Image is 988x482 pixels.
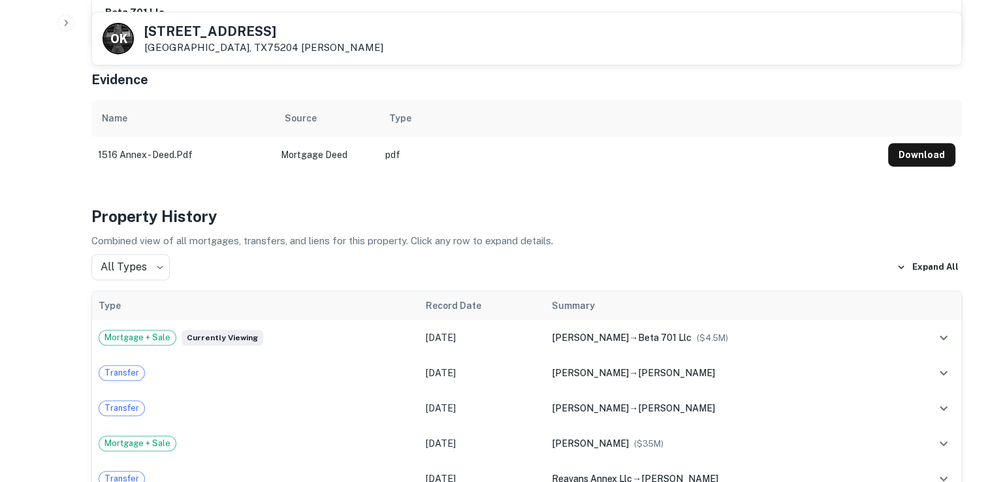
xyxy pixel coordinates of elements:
iframe: Chat Widget [923,378,988,440]
span: [PERSON_NAME] [552,403,629,413]
div: scrollable content [91,100,962,173]
p: Combined view of all mortgages, transfers, and liens for this property. Click any row to expand d... [91,233,962,249]
span: [PERSON_NAME] [552,438,629,449]
p: [GEOGRAPHIC_DATA], TX75204 [144,42,383,54]
td: [DATE] [419,320,545,355]
div: → [552,366,890,380]
span: ($ 35M ) [634,439,663,449]
span: beta 701 llc [638,332,692,343]
div: All Types [91,254,170,280]
th: Source [274,100,379,137]
td: [DATE] [419,391,545,426]
span: Transfer [99,402,144,415]
h5: Evidence [91,70,148,89]
a: [PERSON_NAME] [301,42,383,53]
button: expand row [932,432,955,455]
span: Mortgage + Sale [99,437,176,450]
td: pdf [379,137,882,173]
span: [PERSON_NAME] [638,368,715,378]
button: expand row [932,327,955,349]
th: Summary [545,291,897,320]
th: Type [92,291,419,320]
td: Mortgage Deed [274,137,379,173]
th: Name [91,100,274,137]
button: expand row [932,362,955,384]
div: Type [389,110,411,126]
span: Currently viewing [182,330,263,345]
th: Record Date [419,291,545,320]
span: [PERSON_NAME] [552,332,629,343]
button: Download [888,143,955,167]
td: [DATE] [419,355,545,391]
span: Mortgage + Sale [99,331,176,344]
span: [PERSON_NAME] [552,368,629,378]
h4: Property History [91,204,962,228]
h6: beta 701 llc [105,5,200,20]
td: 1516 annex - deed.pdf [91,137,274,173]
th: Type [379,100,882,137]
div: → [552,330,890,345]
td: [DATE] [419,426,545,461]
div: Name [102,110,127,126]
p: O K [110,30,127,48]
div: → [552,401,890,415]
span: Transfer [99,366,144,379]
span: [PERSON_NAME] [638,403,715,413]
h5: [STREET_ADDRESS] [144,25,383,38]
div: Source [285,110,317,126]
span: ($ 4.5M ) [697,333,728,343]
button: Expand All [893,257,962,277]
